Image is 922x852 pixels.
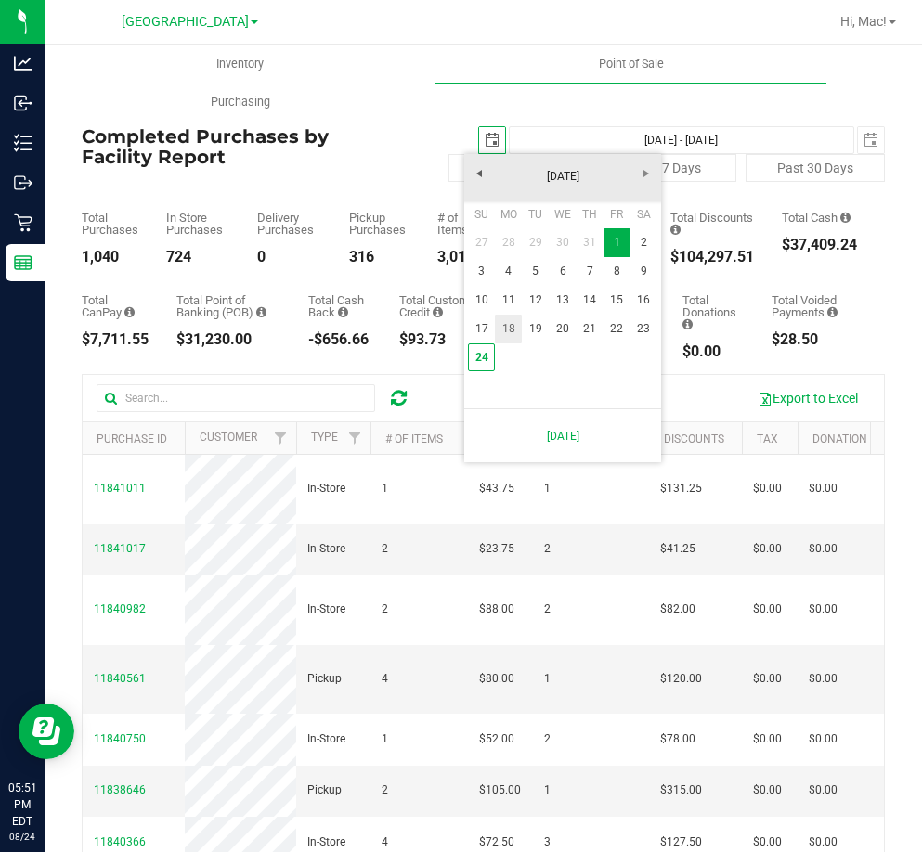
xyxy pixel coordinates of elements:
a: 13 [549,286,576,315]
div: $93.73 [399,332,480,347]
button: Export to Excel [746,382,870,414]
div: $28.50 [772,332,857,347]
div: Total CanPay [82,294,149,318]
a: 20 [549,315,576,343]
span: 2 [544,600,551,618]
span: $82.00 [660,600,695,618]
td: Current focused date is Friday, August 01, 2025 [604,228,630,257]
a: 3 [468,257,495,286]
a: 18 [495,315,522,343]
input: Search... [97,384,375,412]
div: Total Discounts [670,212,754,236]
span: 1 [544,480,551,497]
span: select [479,127,505,153]
span: 2 [544,730,551,748]
div: $104,297.51 [670,250,754,265]
span: Point of Sale [574,56,689,72]
span: $0.00 [809,480,838,497]
span: $0.00 [809,600,838,618]
a: 10 [468,286,495,315]
p: 05:51 PM EDT [8,780,36,830]
a: 17 [468,315,495,343]
a: 27 [468,228,495,257]
a: Tax [757,432,778,445]
span: In-Store [307,730,345,748]
span: 4 [382,670,388,688]
th: Thursday [577,200,604,228]
a: 24 [468,343,495,372]
a: Filter [266,422,296,454]
th: Saturday [630,200,657,228]
span: Purchasing [186,94,295,110]
span: $72.50 [479,833,514,851]
a: 19 [522,315,549,343]
a: Filter [340,422,370,454]
span: $88.00 [479,600,514,618]
span: In-Store [307,480,345,497]
a: Customer [200,431,257,444]
a: # of Items [385,432,443,445]
div: Total Point of Banking (POB) [176,294,280,318]
inline-svg: Inbound [14,94,32,112]
button: Past 30 Days [746,154,885,182]
a: 12 [522,286,549,315]
span: $0.00 [809,833,838,851]
span: $127.50 [660,833,702,851]
span: $0.00 [753,670,782,688]
span: 2 [382,781,388,799]
span: $41.25 [660,540,695,558]
div: $37,409.24 [782,238,857,252]
span: 3 [544,833,551,851]
a: 11 [495,286,522,315]
h4: Completed Purchases by Facility Report [82,126,349,167]
i: Sum of all voided payment transaction amounts, excluding tips and transaction fees, for all purch... [827,306,838,318]
span: $0.00 [753,480,782,497]
div: 3,017 [437,250,474,265]
span: 11841011 [94,482,146,495]
span: select [858,127,884,153]
p: 08/24 [8,830,36,844]
i: Sum of the successful, non-voided point-of-banking payment transactions, both via payment termina... [256,306,266,318]
span: 4 [382,833,388,851]
div: Total Voided Payments [772,294,857,318]
div: $0.00 [682,344,744,359]
a: 21 [577,315,604,343]
i: Sum of the successful, non-voided cash payment transactions for all purchases in the date range. ... [840,212,851,224]
div: Delivery Purchases [257,212,321,236]
span: $0.00 [753,781,782,799]
div: Pickup Purchases [349,212,409,236]
span: $0.00 [753,833,782,851]
i: Sum of the successful, non-voided CanPay payment transactions for all purchases in the date range. [124,306,135,318]
span: $0.00 [809,670,838,688]
span: 11841017 [94,542,146,555]
span: $105.00 [479,781,521,799]
div: 1,040 [82,250,138,265]
a: 30 [549,228,576,257]
a: 22 [604,315,630,343]
i: Sum of all round-up-to-next-dollar total price adjustments for all purchases in the date range. [682,318,693,330]
div: -$656.66 [308,332,371,347]
inline-svg: Analytics [14,54,32,72]
a: 31 [577,228,604,257]
a: 9 [630,257,657,286]
span: 1 [382,730,388,748]
span: 2 [382,540,388,558]
span: $0.00 [809,730,838,748]
span: $0.00 [753,540,782,558]
a: Point of Sale [435,45,826,84]
a: 6 [549,257,576,286]
div: Total Purchases [82,212,138,236]
span: $0.00 [753,600,782,618]
inline-svg: Reports [14,253,32,272]
div: 316 [349,250,409,265]
a: 4 [495,257,522,286]
span: 2 [382,600,388,618]
span: Hi, Mac! [840,14,887,29]
a: 2 [630,228,657,257]
div: In Store Purchases [166,212,229,236]
div: Total Donations [682,294,744,330]
span: 11840982 [94,602,146,615]
span: 11840366 [94,835,146,848]
span: Pickup [307,781,342,799]
a: [DATE] [463,162,663,191]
